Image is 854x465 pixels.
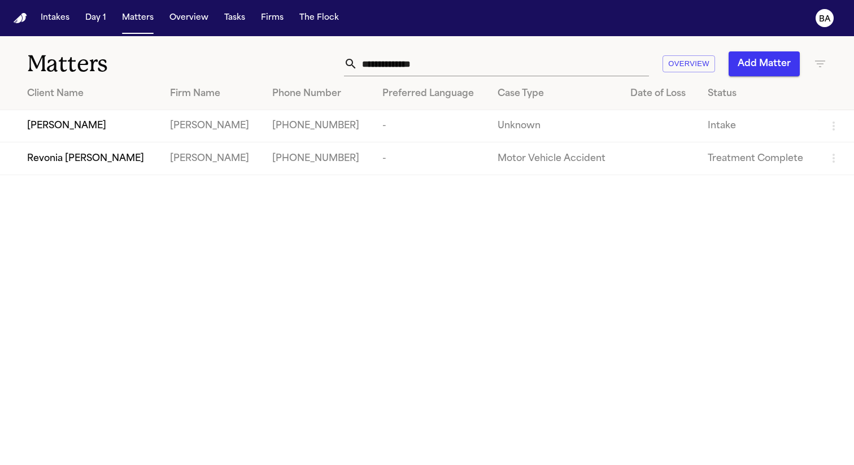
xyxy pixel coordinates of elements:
div: Date of Loss [630,87,690,101]
td: - [373,142,489,175]
h1: Matters [27,50,250,78]
a: Home [14,13,27,24]
div: Status [708,87,809,101]
td: Intake [699,110,818,142]
div: Preferred Language [382,87,480,101]
span: Revonia [PERSON_NAME] [27,152,144,166]
button: Overview [663,55,715,73]
td: [PHONE_NUMBER] [263,110,374,142]
span: [PERSON_NAME] [27,119,106,133]
td: Motor Vehicle Accident [489,142,621,175]
button: The Flock [295,8,343,28]
div: Phone Number [272,87,365,101]
td: [PHONE_NUMBER] [263,142,374,175]
td: - [373,110,489,142]
button: Tasks [220,8,250,28]
td: [PERSON_NAME] [161,142,263,175]
button: Intakes [36,8,74,28]
div: Firm Name [170,87,254,101]
td: [PERSON_NAME] [161,110,263,142]
td: Unknown [489,110,621,142]
button: Overview [165,8,213,28]
img: Finch Logo [14,13,27,24]
button: Day 1 [81,8,111,28]
div: Case Type [498,87,612,101]
button: Add Matter [729,51,800,76]
td: Treatment Complete [699,142,818,175]
div: Client Name [27,87,152,101]
button: Firms [256,8,288,28]
button: Matters [117,8,158,28]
